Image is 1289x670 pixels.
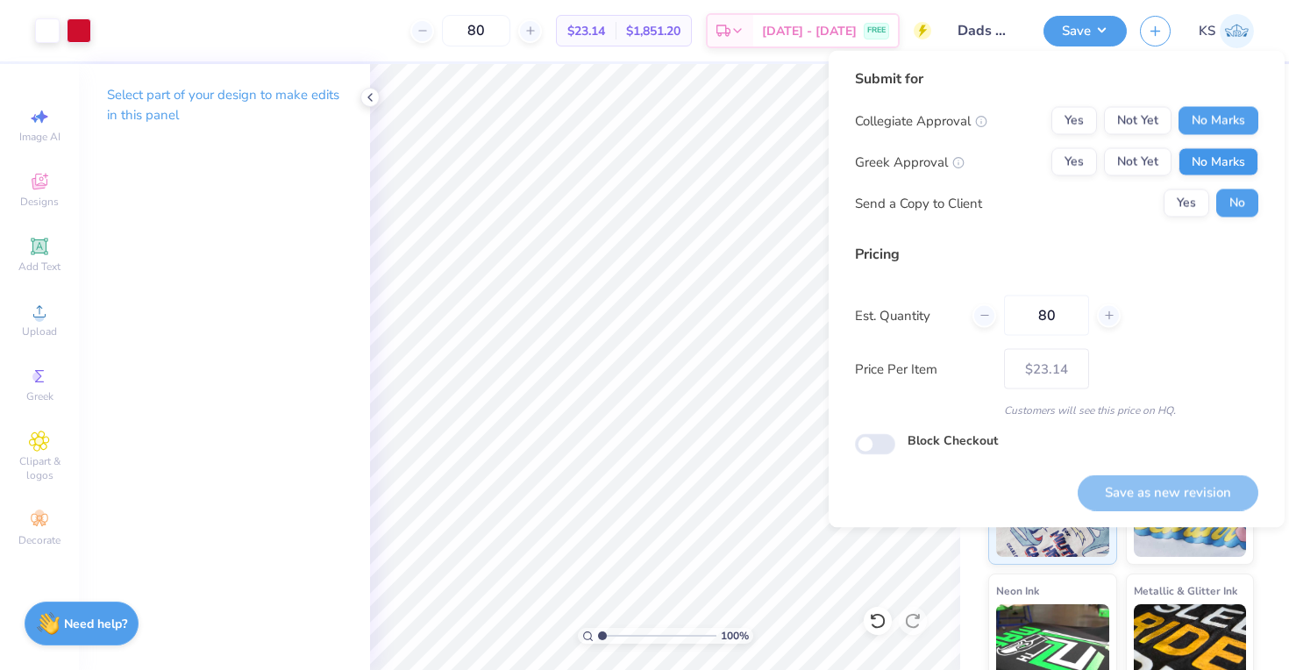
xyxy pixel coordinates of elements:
div: Pricing [855,244,1258,265]
button: Yes [1164,189,1209,217]
label: Price Per Item [855,359,991,379]
div: Submit for [855,68,1258,89]
button: Yes [1051,107,1097,135]
span: Decorate [18,533,61,547]
span: Designs [20,195,59,209]
label: Block Checkout [908,431,998,450]
span: $23.14 [567,22,605,40]
p: Select part of your design to make edits in this panel [107,85,342,125]
div: Send a Copy to Client [855,193,982,213]
div: Greek Approval [855,152,965,172]
input: – – [1004,296,1089,336]
img: Karun Salgotra [1220,14,1254,48]
span: FREE [867,25,886,37]
span: KS [1199,21,1215,41]
input: Untitled Design [944,13,1030,48]
strong: Need help? [64,616,127,632]
span: 100 % [721,628,749,644]
span: Metallic & Glitter Ink [1134,581,1237,600]
div: Collegiate Approval [855,110,987,131]
button: No [1216,189,1258,217]
span: [DATE] - [DATE] [762,22,857,40]
span: Add Text [18,260,61,274]
label: Est. Quantity [855,305,959,325]
span: Image AI [19,130,61,144]
a: KS [1199,14,1254,48]
button: No Marks [1179,107,1258,135]
span: $1,851.20 [626,22,680,40]
button: Save [1043,16,1127,46]
span: Clipart & logos [9,454,70,482]
input: – – [442,15,510,46]
button: No Marks [1179,148,1258,176]
span: Neon Ink [996,581,1039,600]
span: Upload [22,324,57,339]
button: Yes [1051,148,1097,176]
button: Not Yet [1104,148,1171,176]
button: Not Yet [1104,107,1171,135]
span: Greek [26,389,53,403]
div: Customers will see this price on HQ. [855,403,1258,418]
